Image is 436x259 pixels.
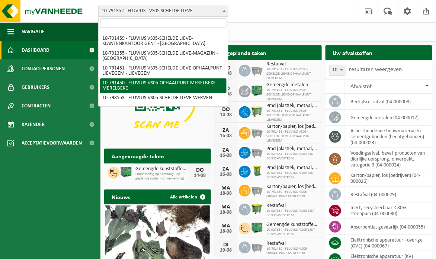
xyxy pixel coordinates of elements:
span: 10-791451 - FLUVIUS VS05-SCHELDE LIEVE-OPHAALPUNT LIEVEGEM [266,109,318,122]
span: 10 [329,65,346,76]
span: Contracten [22,97,51,115]
span: 10-927854 - FLUVIUS-VS05-SINT-DENIJS-WESTREM [266,209,318,218]
span: Gebruikers [22,78,49,97]
span: Contactpersonen [22,59,65,78]
span: 10-791352 - FLUVIUS - VS05 SCHELDE LIEVE [99,6,228,16]
span: 10 [330,65,345,75]
span: Pmd (plastiek, metaal, drankkartons) (bedrijven) [266,165,318,171]
td: absorbentia, gevaarlijk (04-000055) [345,219,432,235]
span: 10-791352 - FLUVIUS - VS05 SCHELDE LIEVE [98,6,228,17]
li: 10-791451 - FLUVIUS VS05-SCHELDE LIEVE-OPHAALPUNT LIEVEGEM - LIEVEGEM [100,64,227,78]
div: ZA [218,147,233,153]
span: 10-791450 - FLUVIUS-VS05-OPHAALPUNT MERELBEKE [266,247,318,256]
h2: Uw afvalstoffen [326,45,380,60]
div: 14-08 [218,113,233,118]
span: Pmd (plastiek, metaal, drankkartons) (bedrijven) [266,103,318,109]
img: WB-0240-HPE-GN-50 [251,165,263,177]
div: MA [218,185,233,191]
img: WB-0660-HPE-GN-50 [251,105,263,118]
div: ZA [218,127,233,133]
div: 18-08 [218,210,233,215]
span: Pmd (plastiek, metaal, drankkartons) (bedrijven) [266,146,318,152]
div: 16-08 [218,172,233,177]
div: DO [218,107,233,113]
img: PB-HB-1400-HPE-GN-01 [120,166,132,178]
span: Gemengde kunststoffen (niet-recycleerbaar), exclusief pvc [266,222,318,228]
div: 16-08 [218,133,233,139]
td: inert, recycleerbaar < 80% steenpuin (04-000030) [345,203,432,219]
span: Navigatie [22,22,45,41]
li: 10-791459 - FLUVIUS VS05-SCHELDE LIEVE-KLANTENKANTOOR GENT - [GEOGRAPHIC_DATA] [100,34,227,49]
td: elektronische apparatuur - overige (OVE) (04-000067) [345,235,432,251]
span: Restafval [266,241,318,247]
li: 10-791450 - FLUVIUS-VS05-OPHAALPUNT MERELBEKE - MERELBEKE [100,78,227,93]
div: 14-08 [192,173,207,178]
div: MA [218,204,233,210]
div: MA [218,223,233,229]
h2: Nieuws [104,190,138,204]
span: 10-791451 - FLUVIUS VS05-SCHELDE LIEVE-OPHAALPUNT LIEVEGEM [266,67,318,81]
span: Kalender [22,115,45,134]
span: 10-927854 - FLUVIUS-VS05-SINT-DENIJS-WESTREM [266,152,318,161]
li: 10-798553 - FLUVIUS-VS05-SCHELDE LIEVE-WERVEN [100,93,227,103]
span: Acceptatievoorwaarden [22,134,82,152]
td: voedingsafval, bevat producten van dierlijke oorsprong, onverpakt, categorie 3 (04-000024) [345,148,432,170]
span: 10-791451 - FLUVIUS VS05-SCHELDE LIEVE-OPHAALPUNT LIEVEGEM [266,130,318,143]
td: bedrijfsrestafval (04-000008) [345,94,432,110]
span: Restafval [266,203,318,209]
label: resultaten weergeven [349,67,402,72]
td: karton/papier, los (bedrijven) (04-000026) [345,170,432,187]
td: restafval (04-000029) [345,187,432,203]
li: 10-798554 - FLUVIUS - VS05 - WERF GENT - [GEOGRAPHIC_DATA] [100,103,227,118]
img: WB-2500-GAL-GY-01 [251,184,263,196]
img: PB-HB-1400-HPE-GN-01 [251,221,263,234]
td: gemengde metalen (04-000017) [345,110,432,126]
img: WB-2500-GAL-GY-01 [251,126,263,139]
div: 19-08 [218,248,233,253]
h2: Ingeplande taken [215,45,274,60]
span: 10-927854 - FLUVIUS-VS05-SINT-DENIJS-WESTREM [266,228,318,237]
span: Gemengde kunststoffen (niet-recycleerbaar), exclusief pvc [135,166,189,172]
div: DI [218,242,233,248]
div: 18-08 [218,229,233,234]
div: 18-08 [218,191,233,196]
div: 16-08 [218,153,233,158]
span: Karton/papier, los (bedrijven) [266,184,318,190]
img: PB-HB-1400-HPE-GN-01 [251,84,263,97]
span: 10-791450 - FLUVIUS-VS05-OPHAALPUNT MERELBEKE [266,190,318,199]
span: Dashboard [22,41,49,59]
span: Gemengde metalen [266,82,318,88]
span: Karton/papier, los (bedrijven) [266,124,318,130]
span: Restafval [266,61,318,67]
h2: Aangevraagde taken [104,149,171,163]
span: Afvalstof [351,84,372,90]
img: WB-1100-HPE-GN-50 [251,203,263,215]
div: ZA [218,166,233,172]
span: 10-791451 - FLUVIUS VS05-SCHELDE LIEVE-OPHAALPUNT LIEVEGEM [266,88,318,101]
li: 10-791355 - FLUVIUS VS05-SCHELDE LIEVE-MAGAZIJN - [GEOGRAPHIC_DATA] [100,49,227,64]
a: Alle artikelen [164,190,210,204]
img: WB-2500-GAL-GY-01 [251,146,263,158]
span: Omwisseling op aanvraag - op geplande route (incl. verwerking) [135,172,189,181]
div: DO [192,167,207,173]
img: WB-2500-GAL-GY-01 [251,64,263,76]
td: asbesthoudende bouwmaterialen cementgebonden (hechtgebonden) (04-000023) [345,126,432,148]
img: WB-2500-GAL-GY-01 [251,240,263,253]
span: 10-927854 - FLUVIUS-VS05-SINT-DENIJS-WESTREM [266,171,318,180]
